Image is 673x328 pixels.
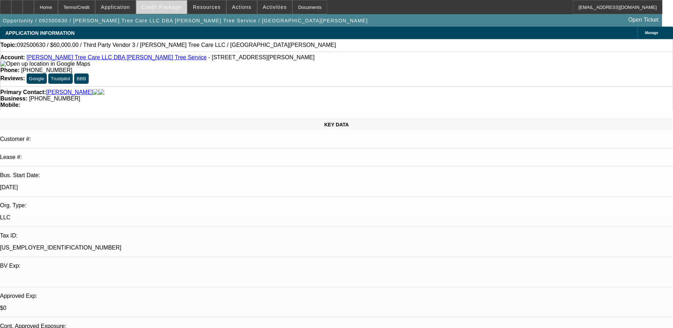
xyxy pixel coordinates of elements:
[232,4,252,10] span: Actions
[101,4,130,10] span: Application
[625,14,661,26] a: Open Ticket
[645,31,658,35] span: Manage
[188,0,226,14] button: Resources
[136,0,187,14] button: Credit Package
[74,73,89,84] button: BBB
[29,95,80,102] span: [PHONE_NUMBER]
[27,54,207,60] a: [PERSON_NAME] Tree Care LLC DBA [PERSON_NAME] Tree Service
[324,122,349,127] span: KEY DATA
[263,4,287,10] span: Activities
[21,67,72,73] span: [PHONE_NUMBER]
[0,67,20,73] strong: Phone:
[46,89,93,95] a: [PERSON_NAME]
[27,73,47,84] button: Google
[227,0,257,14] button: Actions
[0,61,90,67] a: View Google Maps
[0,54,25,60] strong: Account:
[0,102,20,108] strong: Mobile:
[258,0,292,14] button: Activities
[208,54,315,60] span: - [STREET_ADDRESS][PERSON_NAME]
[0,95,27,102] strong: Business:
[3,18,368,23] span: Opportunity / 092500630 / [PERSON_NAME] Tree Care LLC DBA [PERSON_NAME] Tree Service / [GEOGRAPHI...
[95,0,135,14] button: Application
[93,89,99,95] img: facebook-icon.png
[0,61,90,67] img: Open up location in Google Maps
[48,73,72,84] button: Trustpilot
[142,4,182,10] span: Credit Package
[17,42,336,48] span: 092500630 / $60,000.00 / Third Party Vendor 3 / [PERSON_NAME] Tree Care LLC / [GEOGRAPHIC_DATA][P...
[0,42,17,48] strong: Topic:
[5,30,75,36] span: APPLICATION INFORMATION
[193,4,221,10] span: Resources
[99,89,104,95] img: linkedin-icon.png
[0,89,46,95] strong: Primary Contact:
[0,75,25,81] strong: Reviews:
